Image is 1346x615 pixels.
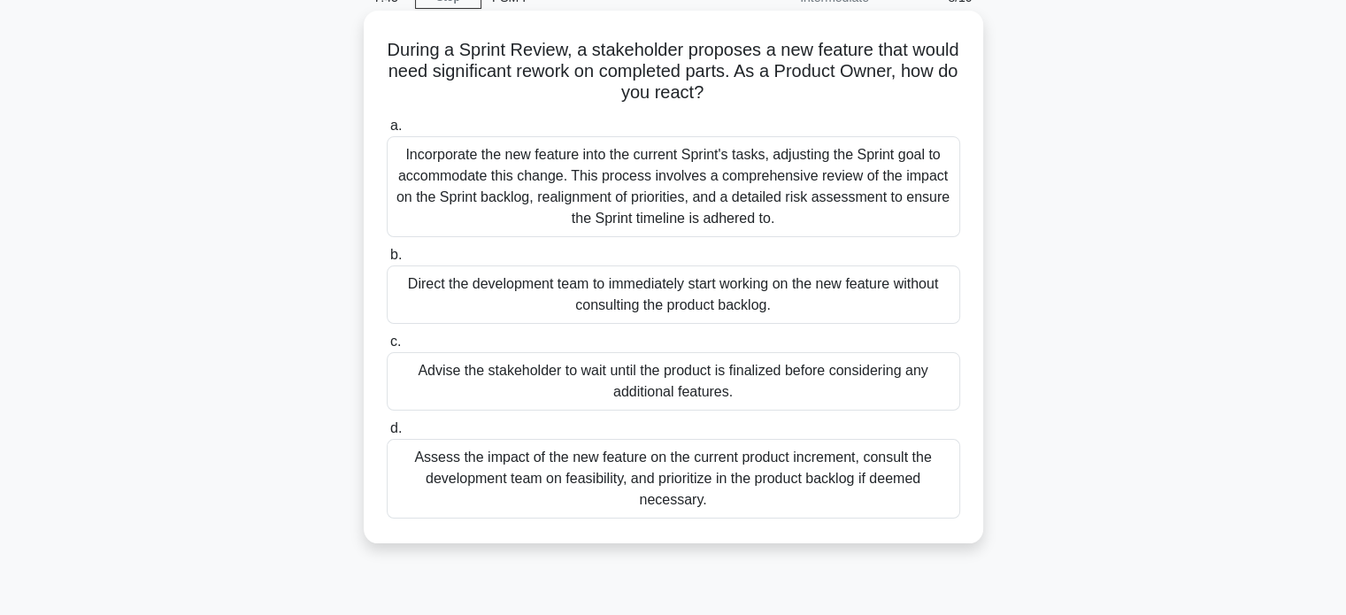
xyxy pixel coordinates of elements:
span: c. [390,334,401,349]
div: Direct the development team to immediately start working on the new feature without consulting th... [387,265,960,324]
div: Incorporate the new feature into the current Sprint's tasks, adjusting the Sprint goal to accommo... [387,136,960,237]
span: d. [390,420,402,435]
div: Advise the stakeholder to wait until the product is finalized before considering any additional f... [387,352,960,411]
span: b. [390,247,402,262]
div: Assess the impact of the new feature on the current product increment, consult the development te... [387,439,960,519]
span: a. [390,118,402,133]
h5: During a Sprint Review, a stakeholder proposes a new feature that would need significant rework o... [385,39,962,104]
